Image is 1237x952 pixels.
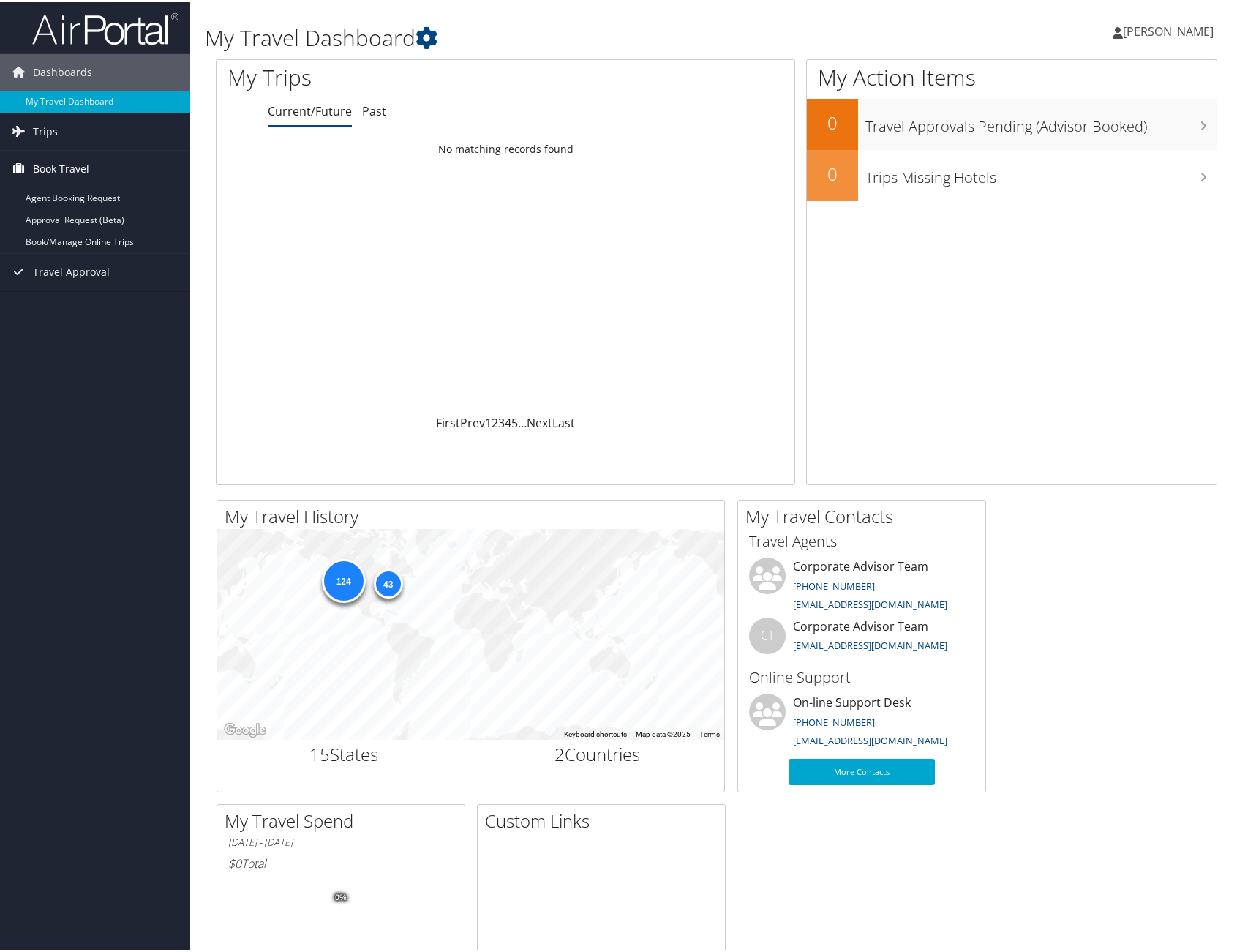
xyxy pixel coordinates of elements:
a: 0Travel Approvals Pending (Advisor Booked) [807,97,1217,148]
span: 2 [554,740,565,764]
h6: [DATE] - [DATE] [228,833,454,847]
span: Map data ©2025 [636,728,691,736]
a: First [436,413,460,429]
img: airportal-logo.png [32,10,178,44]
h2: 0 [807,160,858,184]
span: $0 [228,853,241,869]
a: [PERSON_NAME] [1113,7,1228,51]
a: Terms (opens in new tab) [699,728,720,736]
h2: States [228,740,460,765]
a: 3 [498,413,505,429]
span: … [518,413,527,429]
a: More Contacts [789,757,935,783]
h3: Travel Approvals Pending (Advisor Booked) [865,107,1217,135]
a: Past [362,101,386,117]
a: [EMAIL_ADDRESS][DOMAIN_NAME] [793,732,947,745]
h2: Countries [482,740,714,765]
a: Prev [460,413,485,429]
li: Corporate Advisor Team [742,555,982,615]
h3: Trips Missing Hotels [865,158,1217,186]
a: Last [552,413,575,429]
button: Keyboard shortcuts [564,727,627,738]
div: 43 [373,567,402,596]
a: 0Trips Missing Hotels [807,148,1217,199]
a: Open this area in Google Maps (opens a new window) [221,719,269,738]
h6: Total [228,853,454,869]
span: [PERSON_NAME] [1123,21,1214,37]
h2: Custom Links [485,806,725,831]
a: [EMAIL_ADDRESS][DOMAIN_NAME] [793,637,947,650]
div: CT [749,615,786,652]
li: On-line Support Desk [742,691,982,752]
a: [EMAIL_ADDRESS][DOMAIN_NAME] [793,596,947,609]
h2: 0 [807,108,858,133]
h1: My Action Items [807,60,1217,91]
tspan: 0% [335,891,347,900]
h2: My Travel Spend [225,806,465,831]
span: Travel Approval [33,252,110,288]
a: Next [527,413,552,429]
span: Trips [33,111,58,148]
a: [PHONE_NUMBER] [793,713,875,727]
span: 15 [309,740,330,764]
h1: My Travel Dashboard [205,20,887,51]
span: Dashboards [33,52,92,89]
a: 2 [492,413,498,429]
td: No matching records found [217,134,794,160]
div: 124 [321,557,365,601]
h3: Travel Agents [749,529,974,550]
h2: My Travel History [225,502,724,527]
a: [PHONE_NUMBER] [793,577,875,591]
a: 1 [485,413,492,429]
h1: My Trips [228,60,543,91]
h2: My Travel Contacts [745,502,985,527]
a: 4 [505,413,511,429]
span: Book Travel [33,149,89,185]
img: Google [221,719,269,738]
h3: Online Support [749,665,974,686]
a: 5 [511,413,518,429]
a: Current/Future [268,101,352,117]
li: Corporate Advisor Team [742,615,982,663]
